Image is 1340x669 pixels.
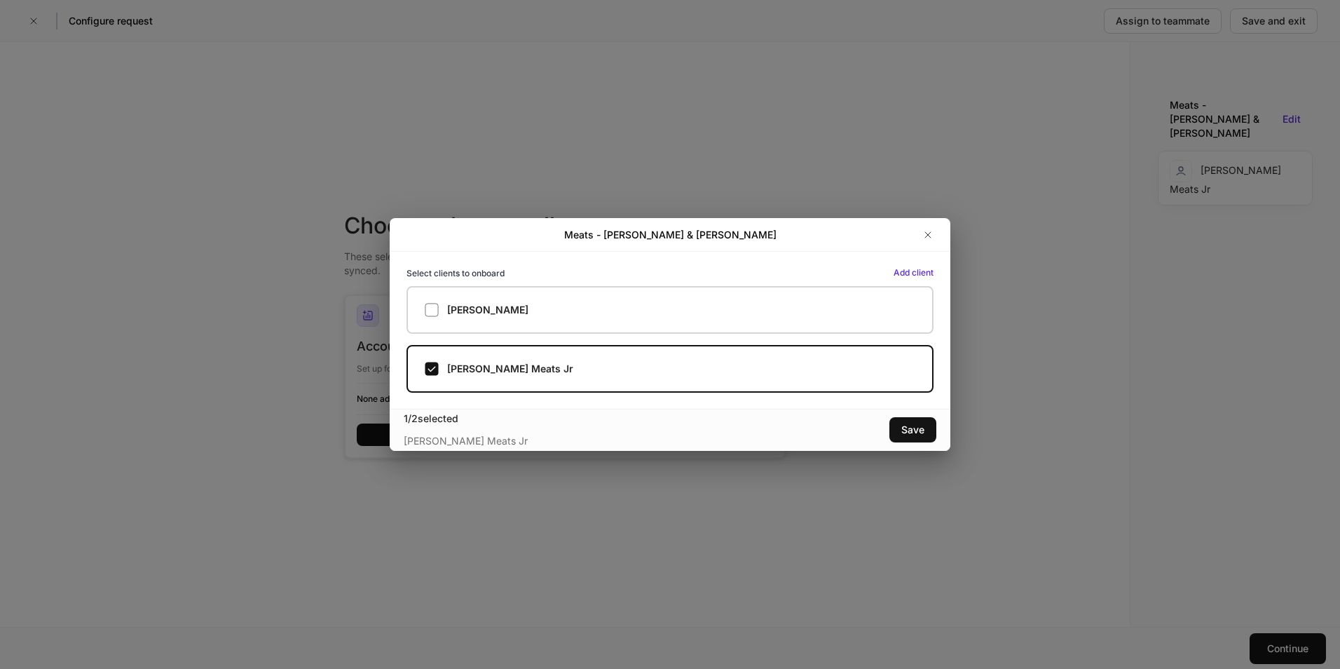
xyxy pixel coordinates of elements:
button: Add client [894,266,934,280]
h5: [PERSON_NAME] [447,303,528,317]
label: [PERSON_NAME] [406,286,934,334]
div: [PERSON_NAME] Meats Jr [404,426,670,448]
div: 1 / 2 selected [404,412,670,426]
h2: Meats - [PERSON_NAME] & [PERSON_NAME] [564,228,777,242]
button: Save [889,417,936,442]
label: [PERSON_NAME] Meats Jr [406,345,934,393]
div: Save [901,423,924,437]
h5: [PERSON_NAME] Meats Jr [447,362,573,376]
h6: Select clients to onboard [406,266,505,280]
